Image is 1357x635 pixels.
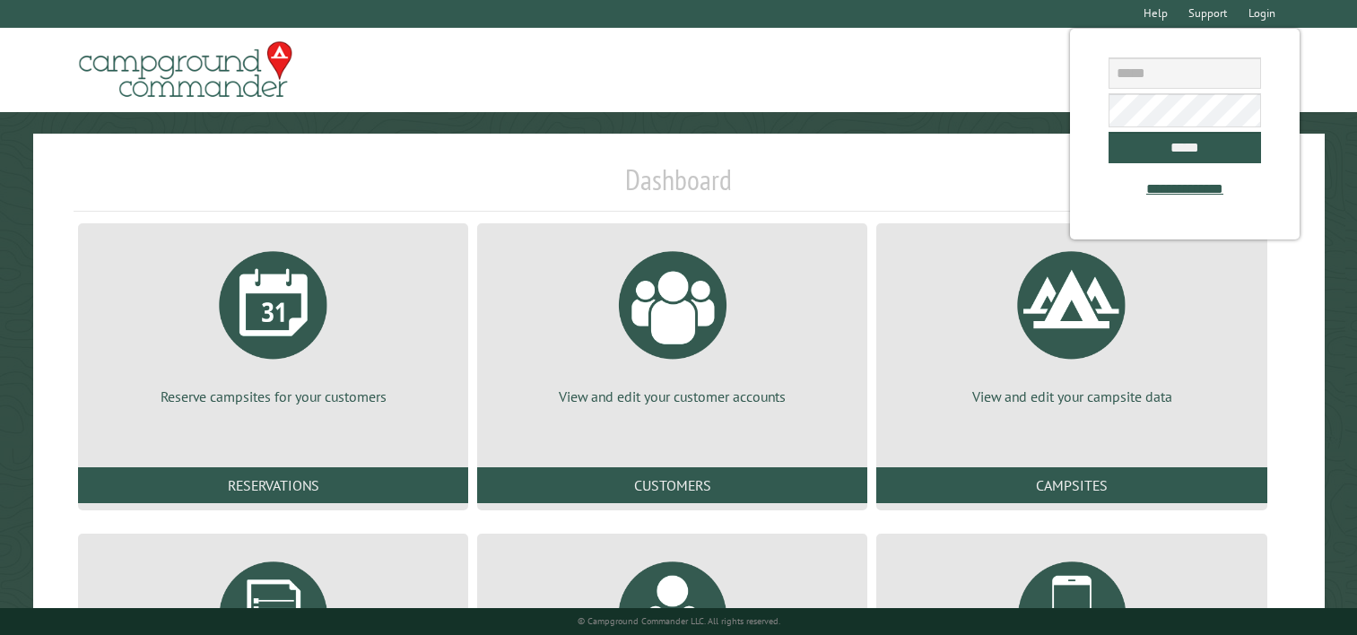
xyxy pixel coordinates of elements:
a: View and edit your customer accounts [499,238,846,406]
a: View and edit your campsite data [898,238,1245,406]
small: © Campground Commander LLC. All rights reserved. [578,615,780,627]
img: Campground Commander [74,35,298,105]
a: Campsites [876,467,1266,503]
p: View and edit your campsite data [898,387,1245,406]
a: Reserve campsites for your customers [100,238,447,406]
a: Customers [477,467,867,503]
p: View and edit your customer accounts [499,387,846,406]
a: Reservations [78,467,468,503]
h1: Dashboard [74,162,1283,212]
p: Reserve campsites for your customers [100,387,447,406]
